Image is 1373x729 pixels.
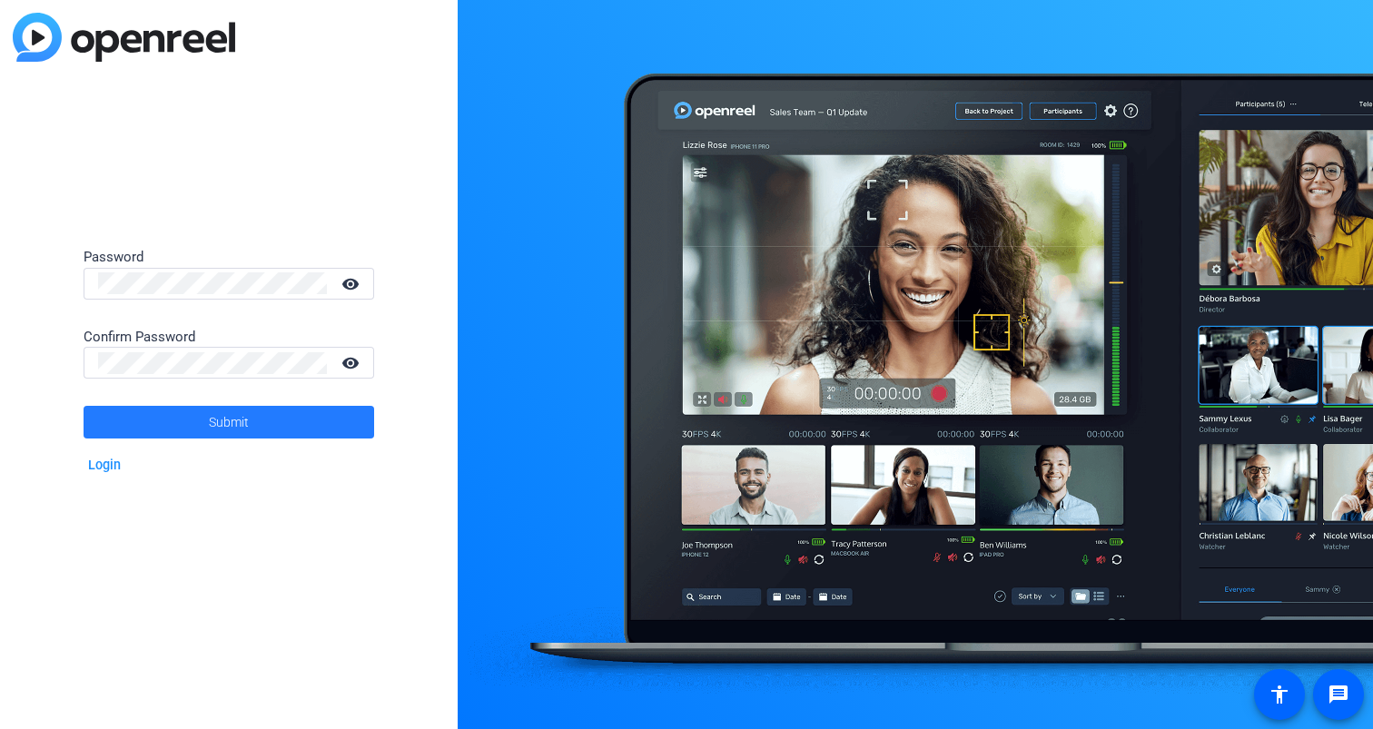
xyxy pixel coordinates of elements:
[331,350,374,376] mat-icon: visibility
[331,271,374,297] mat-icon: visibility
[1328,684,1349,705] mat-icon: message
[84,249,143,265] span: Password
[84,406,374,438] button: Submit
[13,13,235,62] img: blue-gradient.svg
[209,399,249,445] span: Submit
[84,329,195,345] span: Confirm Password
[1269,684,1290,705] mat-icon: accessibility
[88,458,121,473] a: Login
